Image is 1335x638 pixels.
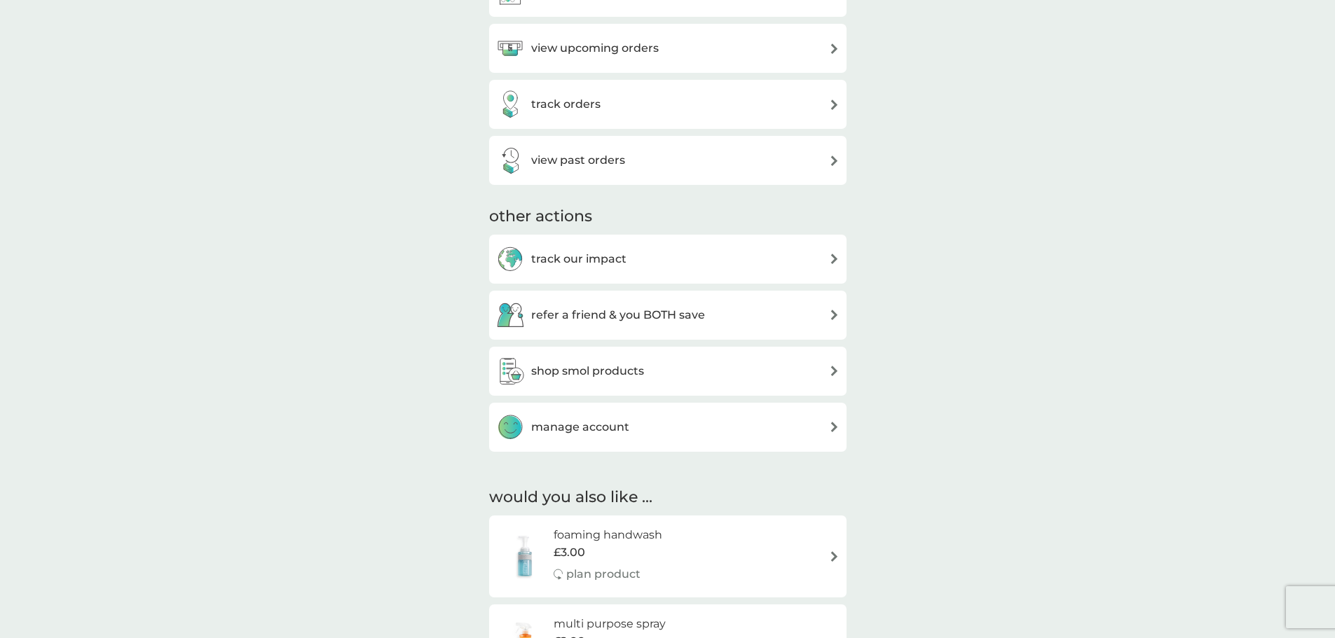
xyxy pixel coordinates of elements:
[829,254,840,264] img: arrow right
[829,155,840,166] img: arrow right
[489,487,847,508] h2: would you also like ...
[531,39,659,57] h3: view upcoming orders
[566,565,641,583] p: plan product
[829,551,840,562] img: arrow right
[554,543,585,562] span: £3.00
[829,422,840,432] img: arrow right
[531,95,601,113] h3: track orders
[554,615,666,633] h6: multi purpose spray
[531,362,644,380] h3: shop smol products
[531,250,627,268] h3: track our impact
[829,310,840,320] img: arrow right
[531,418,629,436] h3: manage account
[531,151,625,169] h3: view past orders
[496,532,554,581] img: foaming handwash
[531,306,705,324] h3: refer a friend & you BOTH save
[829,366,840,376] img: arrow right
[829,43,840,54] img: arrow right
[554,526,662,544] h6: foaming handwash
[489,206,592,228] h3: other actions
[829,99,840,110] img: arrow right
